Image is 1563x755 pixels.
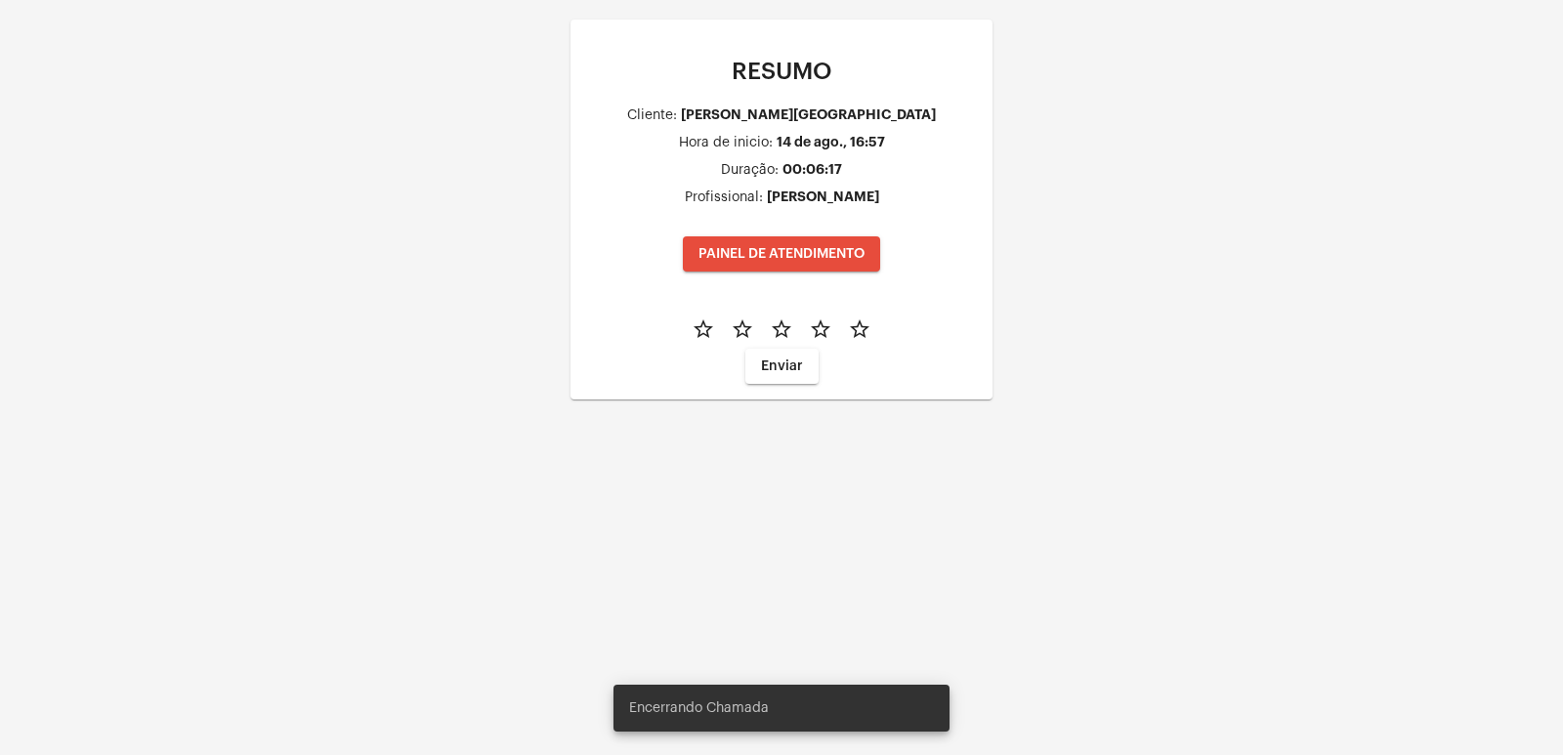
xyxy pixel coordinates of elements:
[745,349,819,384] button: Enviar
[777,135,885,149] div: 14 de ago., 16:57
[627,108,677,123] div: Cliente:
[683,236,880,272] button: PAINEL DE ATENDIMENTO
[681,107,936,122] div: [PERSON_NAME][GEOGRAPHIC_DATA]
[586,59,977,84] p: RESUMO
[809,317,832,341] mat-icon: star_border
[731,317,754,341] mat-icon: star_border
[848,317,871,341] mat-icon: star_border
[679,136,773,150] div: Hora de inicio:
[685,190,763,205] div: Profissional:
[767,189,879,204] div: [PERSON_NAME]
[629,698,769,718] span: Encerrando Chamada
[770,317,793,341] mat-icon: star_border
[692,317,715,341] mat-icon: star_border
[721,163,779,178] div: Duração:
[782,162,842,177] div: 00:06:17
[698,247,865,261] span: PAINEL DE ATENDIMENTO
[761,359,803,373] span: Enviar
